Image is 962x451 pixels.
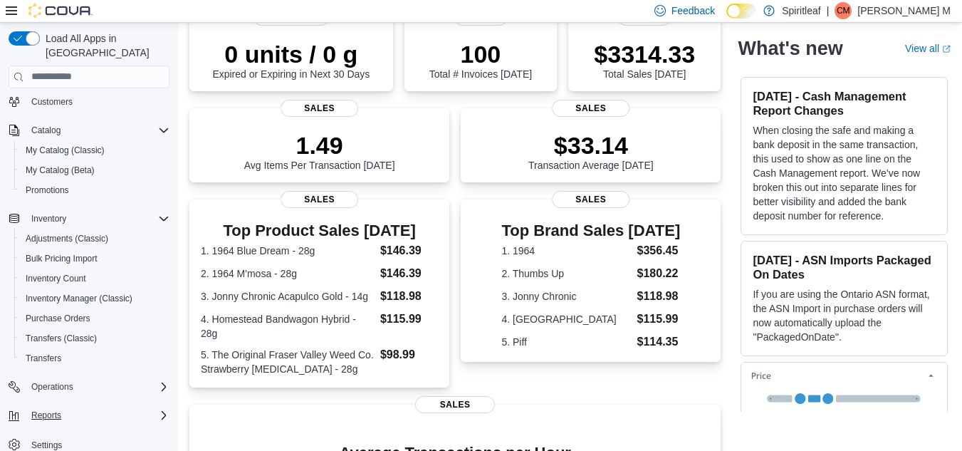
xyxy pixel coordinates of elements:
[20,270,92,287] a: Inventory Count
[501,222,680,239] h3: Top Brand Sales [DATE]
[26,333,97,344] span: Transfers (Classic)
[552,100,630,117] span: Sales
[20,310,169,327] span: Purchase Orders
[753,89,936,118] h3: [DATE] - Cash Management Report Changes
[26,233,108,244] span: Adjustments (Classic)
[857,2,951,19] p: [PERSON_NAME] M
[26,93,169,110] span: Customers
[31,410,61,421] span: Reports
[244,131,395,171] div: Avg Items Per Transaction [DATE]
[14,249,175,269] button: Bulk Pricing Import
[501,266,631,281] dt: 2. Thumbs Up
[14,140,175,160] button: My Catalog (Classic)
[501,335,631,349] dt: 5. Piff
[31,381,73,393] span: Operations
[201,312,375,341] dt: 4. Homestead Bandwagon Hybrid - 28g
[14,309,175,328] button: Purchase Orders
[20,182,75,199] a: Promotions
[380,346,438,363] dd: $98.99
[201,244,375,258] dt: 1. 1964 Blue Dream - 28g
[3,91,175,112] button: Customers
[212,40,370,68] p: 0 units / 0 g
[501,312,631,326] dt: 4. [GEOGRAPHIC_DATA]
[552,191,630,208] span: Sales
[40,31,169,60] span: Load All Apps in [GEOGRAPHIC_DATA]
[20,230,169,247] span: Adjustments (Classic)
[20,330,103,347] a: Transfers (Classic)
[26,210,72,227] button: Inventory
[20,182,169,199] span: Promotions
[201,348,375,376] dt: 5. The Original Fraser Valley Weed Co. Strawberry [MEDICAL_DATA] - 28g
[738,37,842,60] h2: What's new
[753,287,936,344] p: If you are using the Ontario ASN format, the ASN Import in purchase orders will now automatically...
[26,407,169,424] span: Reports
[281,191,359,208] span: Sales
[20,290,169,307] span: Inventory Manager (Classic)
[26,313,90,324] span: Purchase Orders
[26,378,169,395] span: Operations
[28,4,93,18] img: Cova
[26,407,67,424] button: Reports
[201,266,375,281] dt: 2. 1964 M'mosa - 28g
[31,440,62,451] span: Settings
[14,289,175,309] button: Inventory Manager (Classic)
[380,265,438,282] dd: $146.39
[14,348,175,368] button: Transfers
[835,2,852,19] div: Chantel M
[26,185,69,196] span: Promotions
[3,405,175,425] button: Reports
[20,310,96,327] a: Purchase Orders
[753,253,936,281] h3: [DATE] - ASN Imports Packaged On Dates
[671,4,715,18] span: Feedback
[26,122,169,139] span: Catalog
[3,377,175,397] button: Operations
[20,350,67,367] a: Transfers
[637,333,681,351] dd: $114.35
[31,213,66,224] span: Inventory
[26,293,132,304] span: Inventory Manager (Classic)
[244,131,395,160] p: 1.49
[26,253,98,264] span: Bulk Pricing Import
[26,122,66,139] button: Catalog
[20,142,169,159] span: My Catalog (Classic)
[201,289,375,304] dt: 3. Jonny Chronic Acapulco Gold - 14g
[26,353,61,364] span: Transfers
[380,311,438,328] dd: $115.99
[415,396,495,413] span: Sales
[380,288,438,305] dd: $118.98
[905,43,951,54] a: View allExternal link
[827,2,830,19] p: |
[429,40,532,68] p: 100
[3,120,175,140] button: Catalog
[637,242,681,259] dd: $356.45
[637,265,681,282] dd: $180.22
[782,2,820,19] p: Spiritleaf
[212,40,370,80] div: Expired or Expiring in Next 30 Days
[637,311,681,328] dd: $115.99
[20,230,114,247] a: Adjustments (Classic)
[20,250,103,267] a: Bulk Pricing Import
[26,273,86,284] span: Inventory Count
[14,328,175,348] button: Transfers (Classic)
[26,93,78,110] a: Customers
[753,123,936,223] p: When closing the safe and making a bank deposit in the same transaction, this used to show as one...
[26,165,95,176] span: My Catalog (Beta)
[20,142,110,159] a: My Catalog (Classic)
[20,250,169,267] span: Bulk Pricing Import
[31,96,73,108] span: Customers
[14,229,175,249] button: Adjustments (Classic)
[20,290,138,307] a: Inventory Manager (Classic)
[3,209,175,229] button: Inventory
[594,40,695,68] p: $3314.33
[281,100,359,117] span: Sales
[942,45,951,53] svg: External link
[31,125,61,136] span: Catalog
[26,378,79,395] button: Operations
[637,288,681,305] dd: $118.98
[20,330,169,347] span: Transfers (Classic)
[20,270,169,287] span: Inventory Count
[14,269,175,289] button: Inventory Count
[429,40,532,80] div: Total # Invoices [DATE]
[20,350,169,367] span: Transfers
